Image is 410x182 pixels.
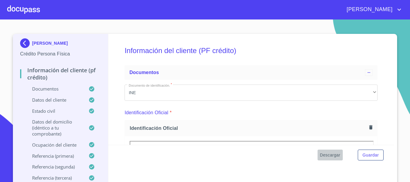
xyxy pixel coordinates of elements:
[125,85,378,101] div: INE
[20,67,101,81] p: Información del cliente (PF crédito)
[363,151,379,159] span: Guardar
[358,150,384,161] button: Guardar
[20,175,89,181] p: Referencia (tercera)
[342,5,403,14] button: account of current user
[20,38,32,48] img: Docupass spot blue
[125,109,168,116] p: Identificación Oficial
[20,164,89,170] p: Referencia (segunda)
[20,38,101,50] div: [PERSON_NAME]
[20,142,89,148] p: Ocupación del Cliente
[20,108,89,114] p: Estado Civil
[342,5,396,14] span: [PERSON_NAME]
[20,119,89,137] p: Datos del domicilio (idéntico a tu comprobante)
[20,153,89,159] p: Referencia (primera)
[20,97,89,103] p: Datos del cliente
[20,86,89,92] p: Documentos
[318,150,343,161] button: Descargar
[32,41,68,46] p: [PERSON_NAME]
[125,38,378,63] h5: Información del cliente (PF crédito)
[125,65,378,80] div: Documentos
[129,70,159,75] span: Documentos
[320,151,340,159] span: Descargar
[20,50,101,58] p: Crédito Persona Física
[130,125,367,131] span: Identificación Oficial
